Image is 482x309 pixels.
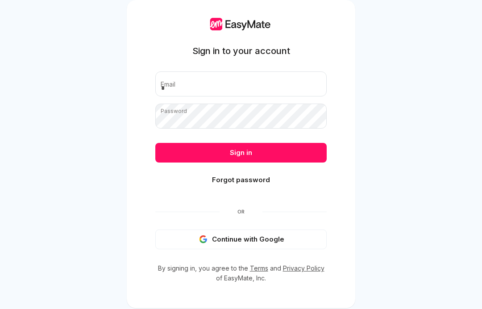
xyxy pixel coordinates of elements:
[283,264,324,272] a: Privacy Policy
[155,143,327,163] button: Sign in
[155,170,327,190] button: Forgot password
[250,264,268,272] a: Terms
[220,208,262,215] span: Or
[192,45,290,57] h1: Sign in to your account
[155,263,327,283] p: By signing in, you agree to the and of EasyMate, Inc.
[155,230,327,249] button: Continue with Google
